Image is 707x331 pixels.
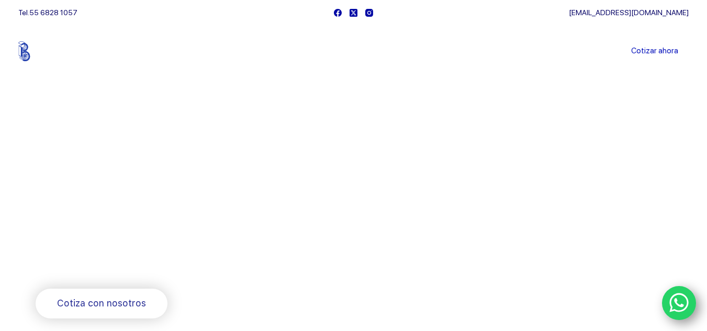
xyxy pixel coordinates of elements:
a: X (Twitter) [350,9,357,17]
span: Cotiza con nosotros [57,296,146,311]
a: Cotiza con nosotros [36,289,167,318]
span: Tel. [18,8,77,17]
a: Instagram [365,9,373,17]
a: 55 6828 1057 [29,8,77,17]
nav: Menu Principal [230,25,477,77]
a: Cotizar ahora [621,41,689,62]
a: [EMAIL_ADDRESS][DOMAIN_NAME] [569,8,689,17]
a: WhatsApp [662,286,697,321]
span: Rodamientos y refacciones industriales [36,261,242,275]
span: Somos los doctores de la industria [36,178,336,250]
a: Facebook [334,9,342,17]
img: Balerytodo [18,41,84,61]
span: Bienvenido a Balerytodo® [36,156,170,169]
